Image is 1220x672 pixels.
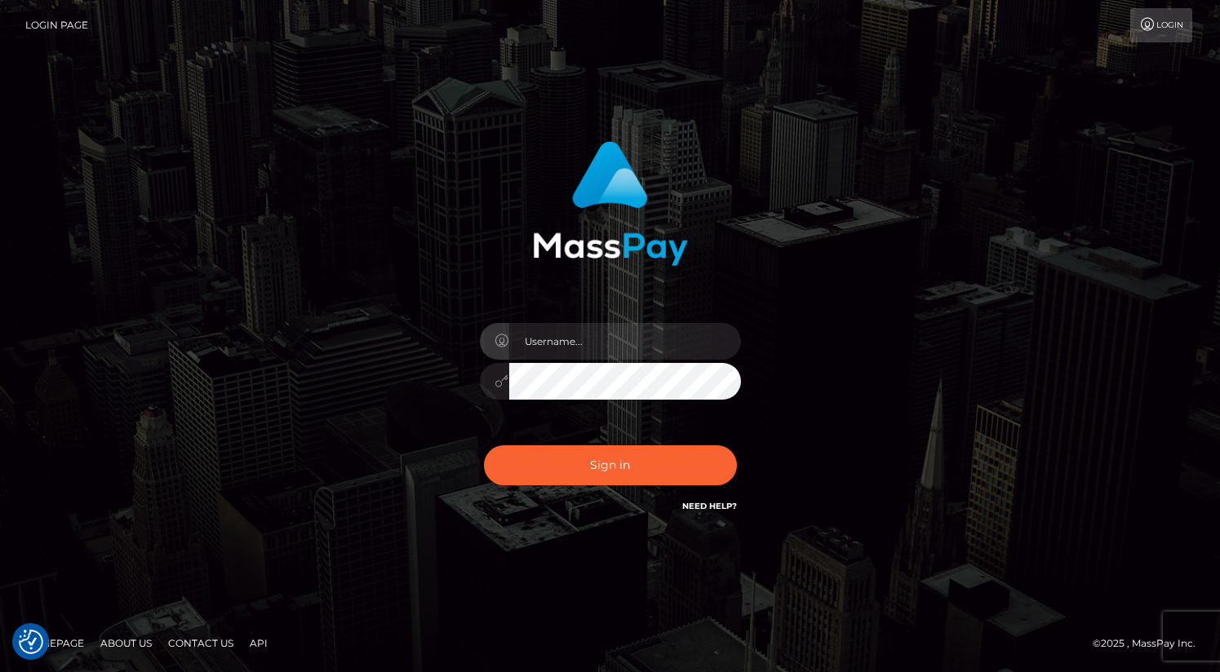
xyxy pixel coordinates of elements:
button: Sign in [484,445,737,485]
a: Login Page [25,8,88,42]
img: MassPay Login [533,141,688,266]
div: © 2025 , MassPay Inc. [1093,634,1208,652]
a: Homepage [18,630,91,656]
a: API [243,630,274,656]
a: Contact Us [162,630,240,656]
a: About Us [94,630,158,656]
button: Consent Preferences [19,630,43,654]
input: Username... [509,323,741,360]
img: Revisit consent button [19,630,43,654]
a: Need Help? [682,501,737,511]
a: Login [1130,8,1192,42]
